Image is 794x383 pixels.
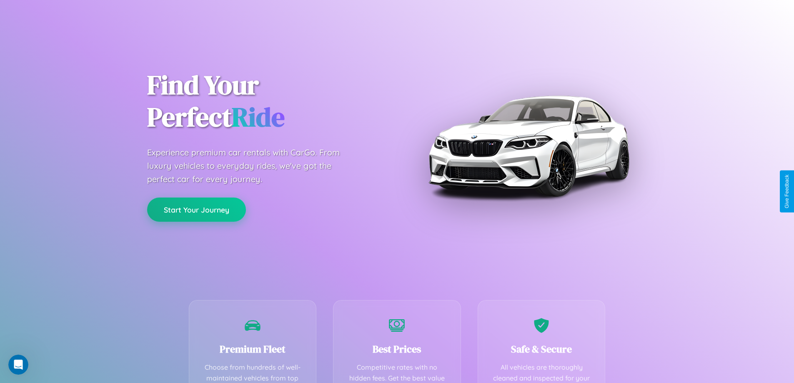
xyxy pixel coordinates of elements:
button: Start Your Journey [147,198,246,222]
iframe: Intercom live chat [8,355,28,375]
p: Experience premium car rentals with CarGo. From luxury vehicles to everyday rides, we've got the ... [147,146,356,186]
div: Give Feedback [784,175,790,208]
img: Premium BMW car rental vehicle [424,42,633,250]
h1: Find Your Perfect [147,69,385,133]
span: Ride [232,99,285,135]
h3: Safe & Secure [491,342,593,356]
h3: Best Prices [346,342,448,356]
h3: Premium Fleet [202,342,304,356]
